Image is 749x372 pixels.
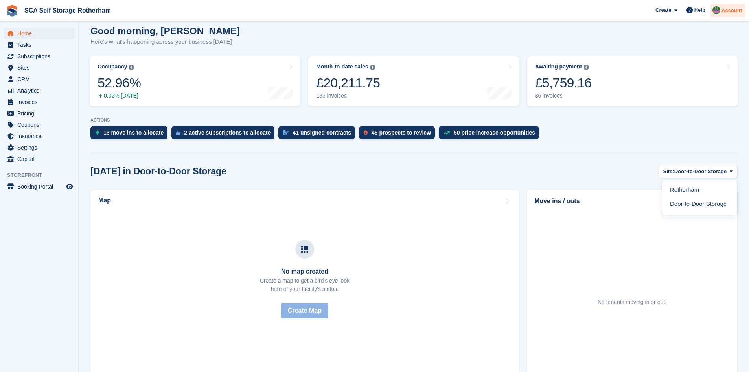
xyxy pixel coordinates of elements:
[535,75,592,91] div: £5,759.16
[359,126,439,143] a: 45 prospects to review
[65,182,74,191] a: Preview store
[17,131,64,142] span: Insurance
[4,119,74,130] a: menu
[260,277,350,293] p: Create a map to get a bird's eye look here of your facility's status.
[98,197,111,204] h2: Map
[316,93,380,99] div: 133 invoices
[21,4,114,17] a: SCA Self Storage Rotherham
[4,131,74,142] a: menu
[316,63,368,70] div: Month-to-date sales
[674,168,727,176] span: Door-to-Door Storage
[278,126,359,143] a: 41 unsigned contracts
[4,108,74,119] a: menu
[301,246,308,253] img: map-icn-33ee37083ee616e46c38cad1a60f524a97daa1e2b2c8c0bc3eb3415660979fc1.svg
[17,154,64,165] span: Capital
[665,183,734,197] a: Rotherham
[4,51,74,62] a: menu
[103,130,164,136] div: 13 move ins to allocate
[90,166,226,177] h2: [DATE] in Door-to-Door Storage
[6,5,18,17] img: stora-icon-8386f47178a22dfd0bd8f6a31ec36ba5ce8667c1dd55bd0f319d3a0aa187defe.svg
[316,75,380,91] div: £20,211.75
[281,303,328,318] button: Create Map
[535,63,582,70] div: Awaiting payment
[90,37,240,46] p: Here's what's happening across your business [DATE]
[98,63,127,70] div: Occupancy
[17,28,64,39] span: Home
[90,126,171,143] a: 13 move ins to allocate
[659,165,737,178] button: Site: Door-to-Door Storage
[4,142,74,153] a: menu
[439,126,543,143] a: 50 price increase opportunities
[283,130,289,135] img: contract_signature_icon-13c848040528278c33f63329250d36e43548de30e8caae1d1a13099fd9432cc5.svg
[17,85,64,96] span: Analytics
[293,130,351,136] div: 41 unsigned contracts
[665,197,734,211] a: Door-to-Door Storage
[176,130,180,135] img: active_subscription_to_allocate_icon-d502201f5373d7db506a760aba3b589e785aa758c864c3986d89f69b8ff3...
[4,39,74,50] a: menu
[444,131,450,135] img: price_increase_opportunities-93ffe204e8149a01c8c9dc8f82e8f89637d9d84a8eef4429ea346261dce0b2c0.svg
[4,181,74,192] a: menu
[90,26,240,36] h1: Good morning, [PERSON_NAME]
[527,56,738,106] a: Awaiting payment £5,759.16 36 invoices
[260,268,350,275] h3: No map created
[4,154,74,165] a: menu
[721,7,742,15] span: Account
[90,118,737,123] p: ACTIONS
[17,62,64,73] span: Sites
[171,126,278,143] a: 2 active subscriptions to allocate
[95,130,99,135] img: move_ins_to_allocate_icon-fdf77a2bb77ea45bf5b3d319d69a93e2d87916cf1d5bf7949dd705db3b84f3ca.svg
[98,93,141,99] div: 0.02% [DATE]
[98,75,141,91] div: 52.96%
[4,85,74,96] a: menu
[712,6,720,14] img: Sarah Race
[17,181,64,192] span: Booking Portal
[370,65,375,70] img: icon-info-grey-7440780725fd019a000dd9b08b2336e03edf1995a4989e88bcd33f0948082b44.svg
[663,168,674,176] span: Site:
[17,142,64,153] span: Settings
[598,298,666,306] div: No tenants moving in or out.
[364,130,368,135] img: prospect-51fa495bee0391a8d652442698ab0144808aea92771e9ea1ae160a38d050c398.svg
[454,130,535,136] div: 50 price increase opportunities
[17,108,64,119] span: Pricing
[534,196,730,206] h2: Move ins / outs
[308,56,519,106] a: Month-to-date sales £20,211.75 133 invoices
[655,6,671,14] span: Create
[4,74,74,85] a: menu
[17,39,64,50] span: Tasks
[584,65,589,70] img: icon-info-grey-7440780725fd019a000dd9b08b2336e03edf1995a4989e88bcd33f0948082b44.svg
[7,171,78,179] span: Storefront
[17,119,64,130] span: Coupons
[372,130,431,136] div: 45 prospects to review
[4,96,74,107] a: menu
[17,51,64,62] span: Subscriptions
[535,93,592,99] div: 36 invoices
[17,74,64,85] span: CRM
[184,130,271,136] div: 2 active subscriptions to allocate
[4,62,74,73] a: menu
[4,28,74,39] a: menu
[129,65,134,70] img: icon-info-grey-7440780725fd019a000dd9b08b2336e03edf1995a4989e88bcd33f0948082b44.svg
[17,96,64,107] span: Invoices
[90,56,300,106] a: Occupancy 52.96% 0.02% [DATE]
[694,6,705,14] span: Help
